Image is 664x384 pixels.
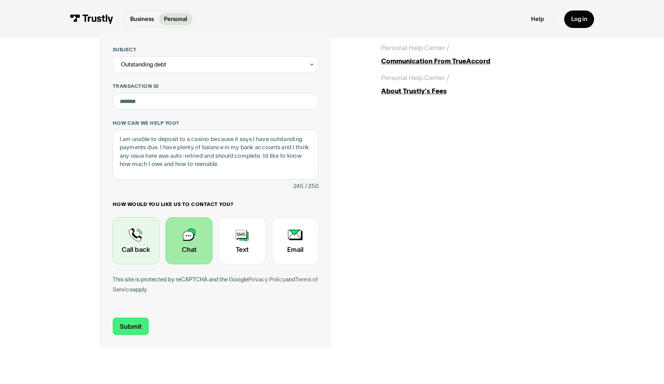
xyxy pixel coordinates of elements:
[381,56,565,66] div: Communication From TrueAccord
[113,46,319,53] label: Subject
[248,276,286,283] a: Privacy Policy
[125,13,159,25] a: Business
[164,15,187,23] p: Personal
[381,73,449,83] div: Personal Help Center /
[571,15,587,23] div: Log in
[113,120,319,126] label: How can we help you?
[293,181,303,191] div: 245
[381,43,449,53] div: Personal Help Center /
[381,43,565,66] a: Personal Help Center /Communication From TrueAccord
[113,201,319,208] label: How would you like us to contact you?
[531,15,544,23] a: Help
[113,276,318,293] a: Terms of Service
[564,10,594,28] a: Log in
[159,13,192,25] a: Personal
[113,318,149,335] input: Submit
[113,56,319,73] div: Outstanding debt
[113,83,319,89] label: Transaction ID
[381,73,565,96] a: Personal Help Center /About Trustly's Fees
[305,181,319,191] div: / 250
[113,274,319,294] div: This site is protected by reCAPTCHA and the Google and apply.
[121,59,166,70] div: Outstanding debt
[381,86,565,96] div: About Trustly's Fees
[130,15,154,23] p: Business
[70,14,113,24] img: Trustly Logo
